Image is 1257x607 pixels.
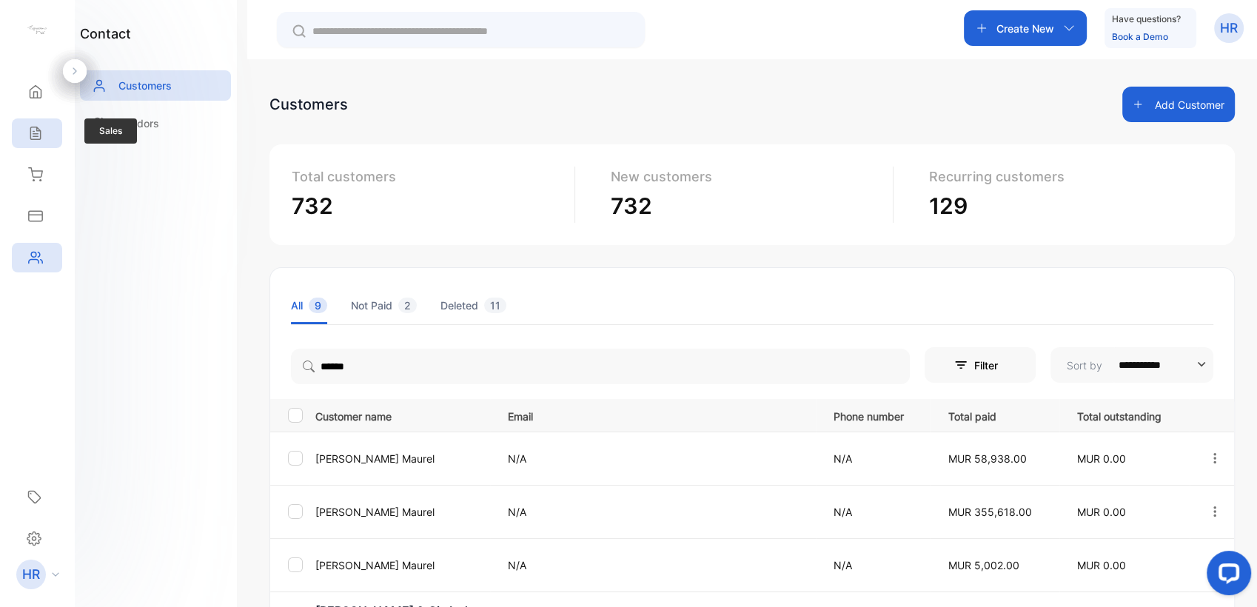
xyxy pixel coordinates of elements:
[834,504,917,520] p: N/A
[996,21,1054,36] p: Create New
[1077,406,1177,424] p: Total outstanding
[80,70,231,101] a: Customers
[398,298,417,313] span: 2
[508,451,803,466] p: N/A
[292,190,563,223] p: 732
[315,451,489,466] p: [PERSON_NAME] Maurel
[80,24,131,44] h1: contact
[118,115,159,131] p: Vendors
[948,452,1026,465] span: MUR 58,938.00
[1067,358,1102,373] p: Sort by
[834,451,917,466] p: N/A
[508,504,803,520] p: N/A
[948,506,1031,518] span: MUR 355,618.00
[929,190,1201,223] p: 129
[948,406,1047,424] p: Total paid
[315,557,489,573] p: [PERSON_NAME] Maurel
[964,10,1087,46] button: Create New
[1050,347,1213,383] button: Sort by
[1112,31,1168,42] a: Book a Demo
[292,167,563,187] p: Total customers
[929,167,1201,187] p: Recurring customers
[440,286,506,324] li: Deleted
[1214,10,1244,46] button: HR
[834,406,917,424] p: Phone number
[309,298,327,313] span: 9
[22,565,40,584] p: HR
[1112,12,1181,27] p: Have questions?
[315,504,489,520] p: [PERSON_NAME] Maurel
[84,118,137,144] span: Sales
[508,557,803,573] p: N/A
[291,286,327,324] li: All
[1220,19,1238,38] p: HR
[484,298,506,313] span: 11
[1077,452,1126,465] span: MUR 0.00
[948,559,1019,571] span: MUR 5,002.00
[1122,87,1235,122] button: Add Customer
[351,286,417,324] li: Not Paid
[611,190,882,223] p: 732
[611,167,882,187] p: New customers
[26,19,48,41] img: logo
[1077,559,1126,571] span: MUR 0.00
[80,108,231,138] a: Vendors
[315,406,489,424] p: Customer name
[1077,506,1126,518] span: MUR 0.00
[508,406,803,424] p: Email
[269,93,348,115] div: Customers
[834,557,917,573] p: N/A
[118,78,172,93] p: Customers
[1195,545,1257,607] iframe: LiveChat chat widget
